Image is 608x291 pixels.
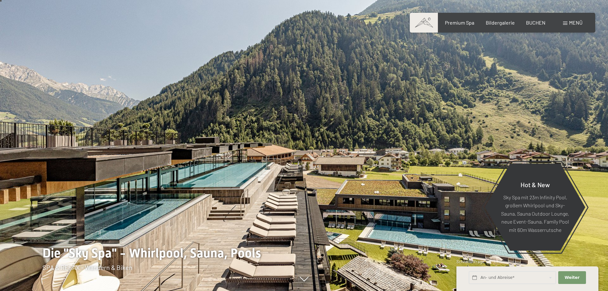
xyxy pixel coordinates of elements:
[565,275,580,280] span: Weiter
[456,259,484,264] span: Schnellanfrage
[486,19,515,26] a: Bildergalerie
[445,19,474,26] a: Premium Spa
[521,180,550,188] span: Hot & New
[500,193,570,234] p: Sky Spa mit 23m Infinity Pool, großem Whirlpool und Sky-Sauna, Sauna Outdoor Lounge, neue Event-S...
[558,271,586,284] button: Weiter
[569,19,582,26] span: Menü
[526,19,545,26] a: BUCHEN
[484,163,586,251] a: Hot & New Sky Spa mit 23m Infinity Pool, großem Whirlpool und Sky-Sauna, Sauna Outdoor Lounge, ne...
